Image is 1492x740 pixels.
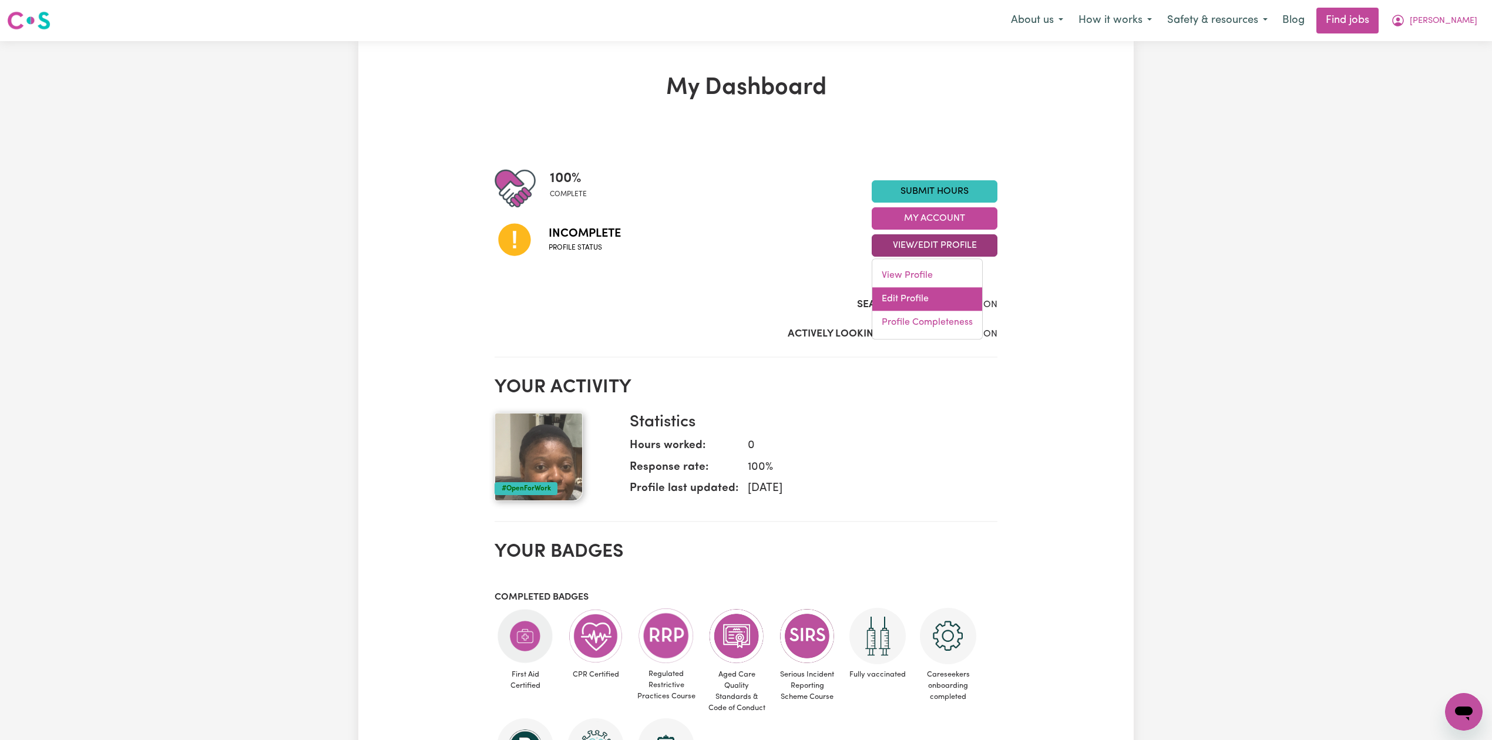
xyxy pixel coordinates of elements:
button: How it works [1071,8,1160,33]
a: Find jobs [1316,8,1379,33]
button: View/Edit Profile [872,234,997,257]
span: ON [983,329,997,339]
div: View/Edit Profile [872,258,983,339]
a: Blog [1275,8,1312,33]
span: Careseekers onboarding completed [918,664,979,708]
img: Careseekers logo [7,10,51,31]
h2: Your activity [495,376,997,399]
span: 100 % [550,168,587,189]
img: CS Academy: Careseekers Onboarding course completed [920,608,976,664]
button: My Account [1383,8,1485,33]
dd: 0 [738,438,988,455]
span: Serious Incident Reporting Scheme Course [777,664,838,708]
img: CS Academy: Serious Incident Reporting Scheme course completed [779,608,835,664]
button: My Account [872,207,997,230]
img: CS Academy: Aged Care Quality Standards & Code of Conduct course completed [708,608,765,664]
dt: Hours worked: [630,438,738,459]
a: Profile Completeness [872,311,982,334]
img: Care and support worker has received 2 doses of COVID-19 vaccine [849,608,906,664]
img: Your profile picture [495,413,583,501]
div: #OpenForWork [495,482,557,495]
a: Edit Profile [872,287,982,311]
span: Fully vaccinated [847,664,908,685]
h3: Statistics [630,413,988,433]
dt: Profile last updated: [630,480,738,502]
a: View Profile [872,264,982,287]
dt: Response rate: [630,459,738,481]
a: Submit Hours [872,180,997,203]
div: Profile completeness: 100% [550,168,596,209]
iframe: Button to launch messaging window [1445,693,1483,731]
button: About us [1003,8,1071,33]
label: Actively Looking for Clients [788,327,946,342]
h3: Completed badges [495,592,997,603]
label: Search Visibility [857,297,946,312]
span: ON [983,300,997,310]
span: [PERSON_NAME] [1410,15,1477,28]
dd: [DATE] [738,480,988,497]
span: Aged Care Quality Standards & Code of Conduct [706,664,767,719]
h2: Your badges [495,541,997,563]
span: Regulated Restrictive Practices Course [636,664,697,707]
span: Profile status [549,243,621,253]
a: Careseekers logo [7,7,51,34]
span: First Aid Certified [495,664,556,696]
dd: 100 % [738,459,988,476]
img: Care and support worker has completed First Aid Certification [497,608,553,664]
span: CPR Certified [565,664,626,685]
button: Safety & resources [1160,8,1275,33]
span: complete [550,189,587,200]
img: CS Academy: Regulated Restrictive Practices course completed [638,608,694,664]
h1: My Dashboard [495,74,997,102]
span: Incomplete [549,225,621,243]
img: Care and support worker has completed CPR Certification [567,608,624,664]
